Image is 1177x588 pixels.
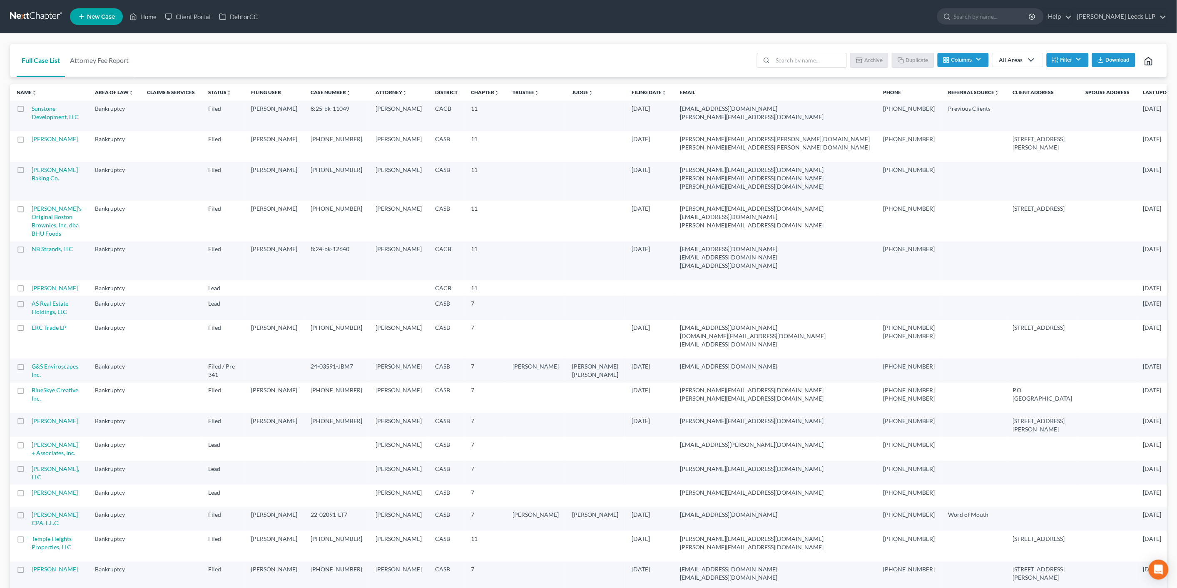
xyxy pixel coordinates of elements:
[369,242,428,280] td: [PERSON_NAME]
[428,359,464,382] td: CASB
[464,201,506,241] td: 11
[244,320,304,359] td: [PERSON_NAME]
[680,362,870,371] pre: [EMAIL_ADDRESS][DOMAIN_NAME]
[1006,383,1079,413] td: P.O. [GEOGRAPHIC_DATA]
[428,162,464,201] td: CASB
[88,320,140,359] td: Bankruptcy
[883,135,935,143] pre: [PHONE_NUMBER]
[428,84,464,101] th: District
[304,507,369,531] td: 22-02091-LT7
[680,441,870,449] pre: [EMAIL_ADDRESS][PERSON_NAME][DOMAIN_NAME]
[202,461,244,485] td: Lead
[32,417,78,424] a: [PERSON_NAME]
[88,437,140,461] td: Bankruptcy
[625,531,673,561] td: [DATE]
[1006,131,1079,162] td: [STREET_ADDRESS][PERSON_NAME]
[32,566,78,573] a: [PERSON_NAME]
[17,89,37,95] a: Nameunfold_more
[464,101,506,131] td: 11
[88,359,140,382] td: Bankruptcy
[883,511,935,519] pre: [PHONE_NUMBER]
[215,9,262,24] a: DebtorCC
[428,383,464,413] td: CASB
[464,461,506,485] td: 7
[65,44,134,77] a: Attorney Fee Report
[32,324,67,331] a: ERC Trade LP
[632,89,667,95] a: Filing Dateunfold_more
[202,101,244,131] td: Filed
[88,485,140,507] td: Bankruptcy
[32,386,80,402] a: BlueSkye Creative, Inc.
[202,280,244,296] td: Lead
[883,245,935,253] pre: [PHONE_NUMBER]
[202,531,244,561] td: Filed
[1006,84,1079,101] th: Client Address
[954,9,1030,24] input: Search by name...
[304,162,369,201] td: [PHONE_NUMBER]
[428,507,464,531] td: CASB
[680,465,870,473] pre: [PERSON_NAME][EMAIL_ADDRESS][DOMAIN_NAME]
[883,465,935,473] pre: [PHONE_NUMBER]
[625,359,673,382] td: [DATE]
[32,363,78,378] a: G&S Enviroscapes Inc.
[369,383,428,413] td: [PERSON_NAME]
[304,242,369,280] td: 8:24-bk-12640
[680,105,870,121] pre: [EMAIL_ADDRESS][DOMAIN_NAME] [PERSON_NAME][EMAIL_ADDRESS][DOMAIN_NAME]
[244,531,304,561] td: [PERSON_NAME]
[883,324,935,340] pre: [PHONE_NUMBER] [PHONE_NUMBER]
[428,437,464,461] td: CASB
[88,101,140,131] td: Bankruptcy
[625,383,673,413] td: [DATE]
[680,565,870,582] pre: [EMAIL_ADDRESS][DOMAIN_NAME] [EMAIL_ADDRESS][DOMAIN_NAME]
[680,204,870,229] pre: [PERSON_NAME][EMAIL_ADDRESS][DOMAIN_NAME] [EMAIL_ADDRESS][DOMAIN_NAME] [PERSON_NAME][EMAIL_ADDRES...
[129,90,134,95] i: unfold_more
[202,359,244,382] td: Filed / Pre 341
[88,413,140,437] td: Bankruptcy
[161,9,215,24] a: Client Portal
[87,14,115,20] span: New Case
[428,101,464,131] td: CACB
[88,507,140,531] td: Bankruptcy
[1047,53,1089,67] button: Filter
[428,461,464,485] td: CASB
[572,89,593,95] a: Judgeunfold_more
[1092,53,1135,67] button: Download
[464,437,506,461] td: 7
[464,131,506,162] td: 11
[464,507,506,531] td: 7
[346,90,351,95] i: unfold_more
[244,383,304,413] td: [PERSON_NAME]
[244,101,304,131] td: [PERSON_NAME]
[942,507,1006,531] td: Word of Mouth
[877,84,942,101] th: Phone
[88,296,140,319] td: Bankruptcy
[428,280,464,296] td: CACB
[304,383,369,413] td: [PHONE_NUMBER]
[88,280,140,296] td: Bankruptcy
[506,359,565,382] td: [PERSON_NAME]
[494,90,499,95] i: unfold_more
[1044,9,1072,24] a: Help
[202,507,244,531] td: Filed
[773,53,846,67] input: Search by name...
[506,507,565,531] td: [PERSON_NAME]
[680,324,870,349] pre: [EMAIL_ADDRESS][DOMAIN_NAME] [DOMAIN_NAME][EMAIL_ADDRESS][DOMAIN_NAME] [EMAIL_ADDRESS][DOMAIN_NAME]
[32,245,73,252] a: NB Strands, LLC
[32,489,78,496] a: [PERSON_NAME]
[88,242,140,280] td: Bankruptcy
[304,531,369,561] td: [PHONE_NUMBER]
[369,413,428,437] td: [PERSON_NAME]
[32,105,79,120] a: Sunstone Development, LLC
[17,44,65,77] a: Full Case List
[534,90,539,95] i: unfold_more
[88,162,140,201] td: Bankruptcy
[32,284,78,292] a: [PERSON_NAME]
[369,531,428,561] td: [PERSON_NAME]
[32,535,72,551] a: Temple Heights Properties, LLC
[995,90,1000,95] i: unfold_more
[464,531,506,561] td: 11
[883,565,935,573] pre: [PHONE_NUMBER]
[304,413,369,437] td: [PHONE_NUMBER]
[304,359,369,382] td: 24-03591-JBM7
[95,89,134,95] a: Area of Lawunfold_more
